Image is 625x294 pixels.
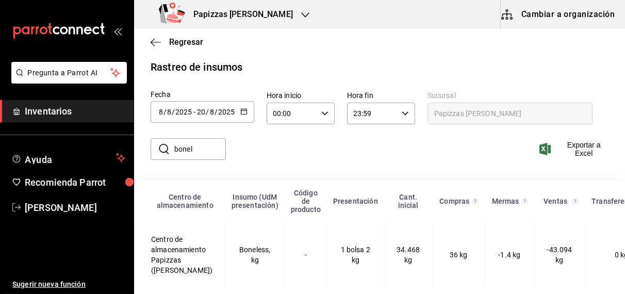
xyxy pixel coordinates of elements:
[12,279,125,290] span: Sugerir nueva función
[169,37,203,47] span: Regresar
[174,139,226,159] input: Buscar insumo
[498,251,520,259] span: -1.4 kg
[196,108,206,116] input: Day
[209,108,215,116] input: Month
[547,246,572,264] span: -43.094 kg
[225,222,285,288] td: Boneless, kg
[172,108,175,116] span: /
[206,108,209,116] span: /
[232,193,278,209] div: Insumo (UdM presentación)
[347,92,415,100] label: Hora fin
[7,75,127,86] a: Pregunta a Parrot AI
[215,108,218,116] span: /
[267,92,335,100] label: Hora inicio
[113,27,122,35] button: open_drawer_menu
[521,197,528,205] svg: Total de presentación del insumo mermado en el rango de fechas seleccionado.
[427,92,593,100] label: Sucursal
[397,246,420,264] span: 34.468 kg
[333,197,378,205] div: Presentación
[25,104,125,118] span: Inventarios
[450,251,468,259] span: 36 kg
[439,197,470,205] div: Compras
[163,108,167,116] span: /
[151,193,219,209] div: Centro de almacenamiento
[193,108,195,116] span: -
[572,197,579,205] svg: Total de presentación del insumo vendido en el rango de fechas seleccionado.
[540,197,570,205] div: Ventas
[472,197,479,205] svg: Total de presentación del insumo comprado en el rango de fechas seleccionado.
[390,193,426,209] div: Cant. inicial
[25,152,112,164] span: Ayuda
[185,8,293,21] h3: Papizzas [PERSON_NAME]
[218,108,235,116] input: Year
[491,197,520,205] div: Mermas
[291,189,321,214] div: Código de producto
[285,222,327,288] td: -
[151,59,242,75] div: Rastreo de insumos
[541,141,608,157] button: Exportar a Excel
[25,175,125,189] span: Recomienda Parrot
[151,90,171,99] span: Fecha
[151,37,203,47] button: Regresar
[28,68,111,78] span: Pregunta a Parrot AI
[175,108,192,116] input: Year
[25,201,125,215] span: [PERSON_NAME]
[158,108,163,116] input: Day
[167,108,172,116] input: Month
[11,62,127,84] button: Pregunta a Parrot AI
[327,222,384,288] td: 1 bolsa 2 kg
[135,222,225,288] td: Centro de almacenamiento Papizzas ([PERSON_NAME])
